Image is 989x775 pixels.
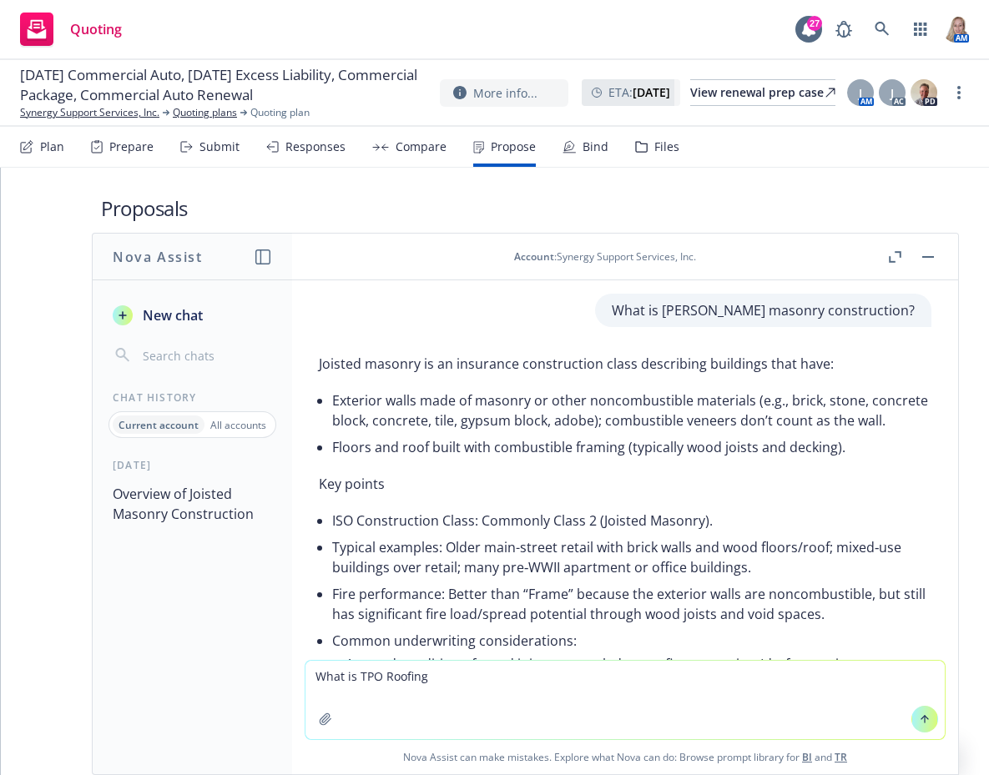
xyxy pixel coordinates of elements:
strong: [DATE] [633,84,670,100]
button: Overview of Joisted Masonry Construction [106,479,279,529]
a: Quoting [13,6,129,53]
div: Compare [396,140,447,153]
textarea: What is TPO Roofing [305,661,945,739]
div: Files [654,140,679,153]
div: Responses [285,140,346,153]
p: What is [PERSON_NAME] masonry construction? [612,300,915,320]
span: New chat [139,305,203,325]
div: Prepare [109,140,154,153]
p: Key points [319,474,931,494]
div: 27 [807,16,822,31]
div: [DATE] [93,458,292,472]
a: more [949,83,969,103]
a: Synergy Support Services, Inc. [20,105,159,120]
a: BI [802,750,812,764]
li: Fire performance: Better than “Frame” because the exterior walls are noncombustible, but still ha... [332,581,931,627]
span: Quoting plan [250,105,310,120]
a: TR [835,750,847,764]
span: J [859,84,862,102]
h1: Nova Assist [113,247,203,267]
div: : Synergy Support Services, Inc. [514,249,696,264]
li: Floors and roof built with combustible framing (typically wood joists and decking). [332,434,931,460]
span: ETA : [608,83,670,101]
div: Propose [491,140,536,153]
li: Age and condition of wood joists, concealed space fire protection (draft‑stopping, sprinklers). [346,651,931,697]
img: photo [911,79,937,106]
a: View renewal prep case [690,79,835,106]
span: [DATE] Commercial Auto, [DATE] Excess Liability, Commercial Package, Commercial Auto Renewal [20,65,426,105]
span: Quoting [70,23,122,36]
p: Joisted masonry is an insurance construction class describing buildings that have: [319,354,931,374]
p: All accounts [210,418,266,432]
span: More info... [473,84,537,102]
a: Search [865,13,899,46]
input: Search chats [139,344,272,367]
span: Nova Assist can make mistakes. Explore what Nova can do: Browse prompt library for and [299,740,951,774]
a: Report a Bug [827,13,860,46]
div: Bind [583,140,608,153]
span: Account [514,249,554,264]
h1: Proposals [101,194,889,222]
a: Quoting plans [173,105,237,120]
div: Chat History [93,390,292,405]
li: Exterior walls made of masonry or other noncombustible materials (e.g., brick, stone, concrete bl... [332,387,931,434]
div: Plan [40,140,64,153]
li: Typical examples: Older main-street retail with brick walls and wood floors/roof; mixed‑use build... [332,534,931,581]
div: View renewal prep case [690,80,835,105]
a: Switch app [904,13,937,46]
img: photo [942,16,969,43]
button: More info... [440,79,568,107]
p: Current account [119,418,199,432]
div: Submit [199,140,240,153]
button: New chat [106,300,279,330]
li: ISO Construction Class: Commonly Class 2 (Joisted Masonry). [332,507,931,534]
span: J [891,84,894,102]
